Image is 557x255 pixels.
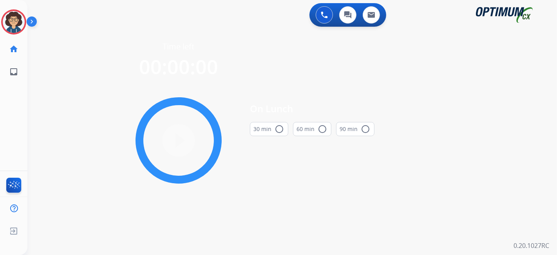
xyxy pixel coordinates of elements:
mat-icon: radio_button_unchecked [361,124,370,134]
img: avatar [3,11,25,33]
span: Time left [163,41,195,52]
mat-icon: inbox [9,67,18,76]
mat-icon: home [9,44,18,54]
mat-icon: radio_button_unchecked [275,124,284,134]
mat-icon: radio_button_unchecked [318,124,327,134]
button: 30 min [250,122,288,136]
span: 00:00:00 [139,53,218,80]
button: 60 min [293,122,331,136]
button: 90 min [336,122,374,136]
p: 0.20.1027RC [514,241,549,250]
span: On Lunch [250,102,374,116]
